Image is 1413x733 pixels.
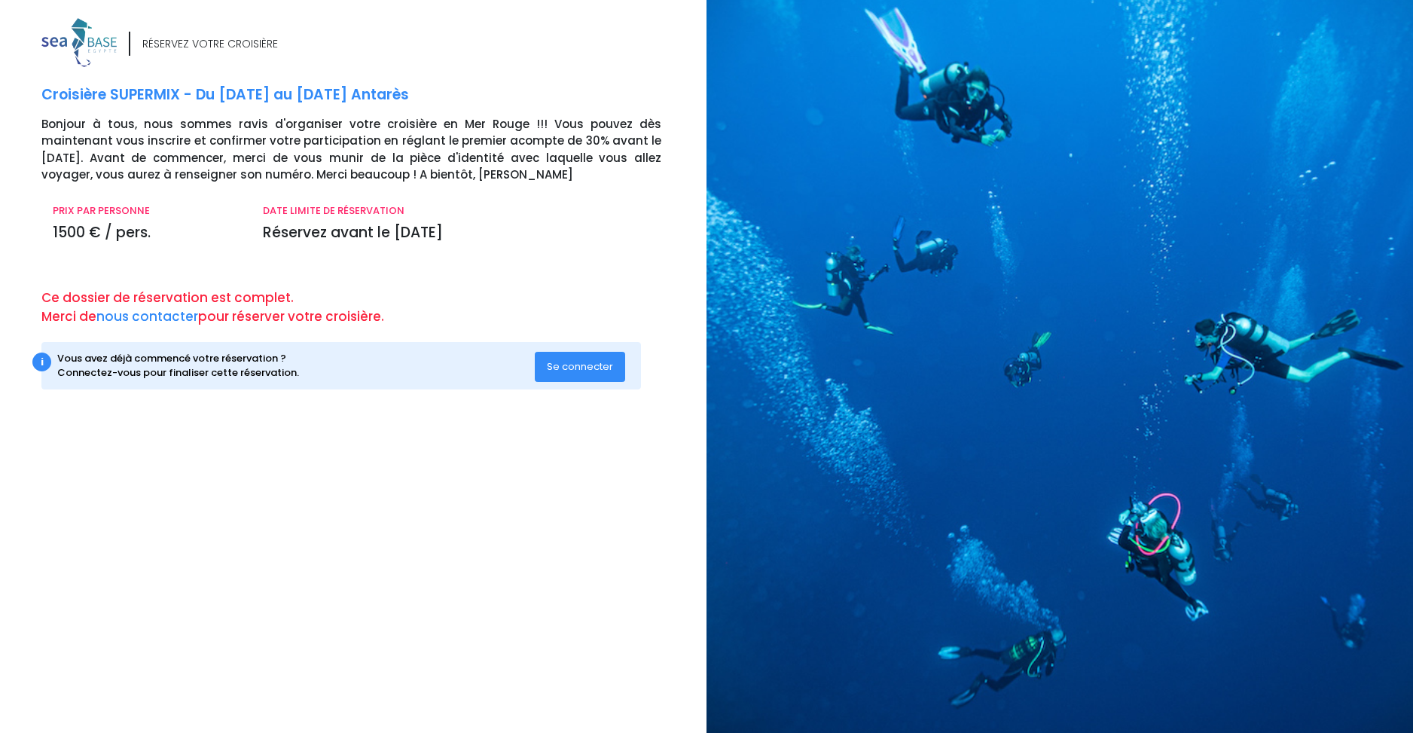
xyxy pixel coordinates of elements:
[41,289,695,327] p: Ce dossier de réservation est complet. Merci de pour réserver votre croisière.
[535,359,625,372] a: Se connecter
[41,84,695,106] p: Croisière SUPERMIX - Du [DATE] au [DATE] Antarès
[32,353,51,371] div: i
[53,222,240,244] p: 1500 € / pers.
[96,307,198,325] a: nous contacter
[57,351,536,380] div: Vous avez déjà commencé votre réservation ? Connectez-vous pour finaliser cette réservation.
[263,222,661,244] p: Réservez avant le [DATE]
[53,203,240,218] p: PRIX PAR PERSONNE
[41,116,695,184] p: Bonjour à tous, nous sommes ravis d'organiser votre croisière en Mer Rouge !!! Vous pouvez dès ma...
[142,36,278,52] div: RÉSERVEZ VOTRE CROISIÈRE
[263,203,661,218] p: DATE LIMITE DE RÉSERVATION
[547,359,613,374] span: Se connecter
[535,352,625,382] button: Se connecter
[41,18,117,67] img: logo_color1.png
